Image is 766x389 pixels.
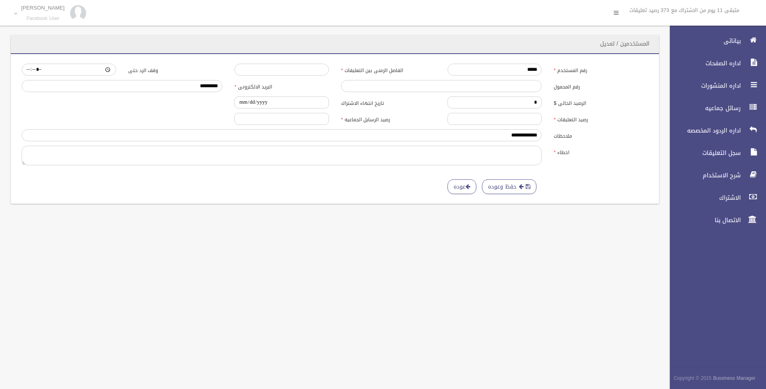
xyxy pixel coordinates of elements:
span: الاتصال بنا [663,216,743,224]
a: سجل التعليقات [663,144,766,162]
label: الرصيد الحالى $ [548,96,654,108]
span: اداره الصفحات [663,59,743,67]
header: المستخدمين / تعديل [591,36,659,52]
a: اداره الردود المخصصه [663,122,766,139]
label: رصيد التعليقات [548,113,654,124]
label: اخطاء [548,146,654,157]
img: 84628273_176159830277856_972693363922829312_n.jpg [70,5,86,21]
span: شرح الاستخدام [663,171,743,179]
label: الفاصل الزمنى بين التعليقات [335,64,441,75]
span: اداره المنشورات [663,82,743,90]
span: Copyright © 2015 [673,374,712,383]
a: شرح الاستخدام [663,166,766,184]
a: الاشتراك [663,189,766,207]
a: بياناتى [663,32,766,50]
a: عوده [448,179,476,194]
label: البريد الالكترونى [228,80,335,91]
span: الاشتراك [663,194,743,202]
span: اداره الردود المخصصه [663,126,743,134]
a: اداره المنشورات [663,77,766,94]
label: رقم المستخدم [548,64,654,75]
a: رسائل جماعيه [663,99,766,117]
label: رصيد الرسايل الجماعيه [335,113,441,124]
a: اداره الصفحات [663,54,766,72]
small: Facebook User [21,16,65,22]
strong: Bussiness Manager [713,374,756,383]
p: [PERSON_NAME] [21,5,65,11]
label: تاريخ انتهاء الاشتراك [335,96,441,108]
span: بياناتى [663,37,743,45]
label: رقم المحمول [548,80,654,91]
span: سجل التعليقات [663,149,743,157]
a: الاتصال بنا [663,211,766,229]
span: رسائل جماعيه [663,104,743,112]
label: ملاحظات [548,129,654,140]
button: حفظ وعوده [482,179,536,194]
label: وقف الرد حتى [122,64,229,75]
